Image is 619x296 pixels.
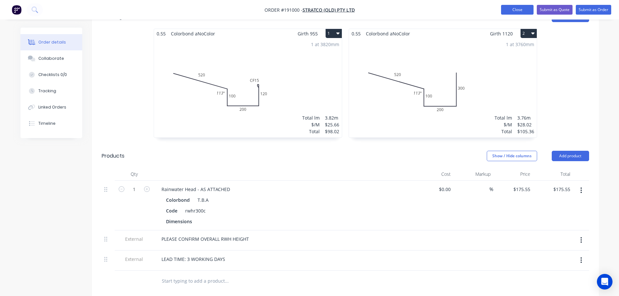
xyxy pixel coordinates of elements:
div: PLEASE CONFIRM OVERALL RWH HEIGHT [156,234,254,244]
div: $28.02 [517,121,534,128]
div: $25.66 [325,121,339,128]
div: rwhr300c [183,206,208,215]
div: Total [495,128,512,135]
button: Timeline [20,115,82,132]
img: Factory [12,5,21,15]
div: Products [102,152,124,160]
button: Submit as Order [576,5,611,15]
div: Markup [453,168,493,181]
input: Start typing to add a product... [161,275,291,288]
div: $98.02 [325,128,339,135]
span: Girth 1120 [490,29,513,38]
button: Order details [20,34,82,50]
button: Collaborate [20,50,82,67]
div: Timeline [38,121,56,126]
div: Total lm [302,114,320,121]
span: External [117,256,151,263]
span: 0.55 [349,29,363,38]
a: Stratco (QLD) Pty Ltd [303,7,355,13]
span: Girth 955 [298,29,318,38]
button: Add product [552,151,589,161]
button: Linked Orders [20,99,82,115]
button: Checklists 0/0 [20,67,82,83]
div: Total [302,128,320,135]
div: $/M [495,121,512,128]
button: Show / Hide columns [487,151,537,161]
div: 1 at 3760mm [506,41,534,48]
div: LEAD TIME: 3 WORKING DAYS [156,254,230,264]
button: 2 [521,29,537,38]
div: Tracking [38,88,56,94]
div: Price [493,168,533,181]
div: Linked Orders [38,104,66,110]
div: Total [533,168,573,181]
div: Checklists 0/0 [38,72,67,78]
div: 3.76m [517,114,534,121]
div: Cost [414,168,454,181]
button: Close [501,5,534,15]
div: Order details [38,39,66,45]
div: 0520100200CF15120113º1 at 3820mmTotal lm$/MTotal3.82m$25.66$98.02 [154,38,342,137]
div: $105.36 [517,128,534,135]
div: 3.82m [325,114,339,121]
button: Submit as Quote [537,5,573,15]
div: Code [163,206,180,215]
div: T.B.A [195,195,209,205]
div: Collaborate [38,56,64,61]
div: Colorbond [166,195,192,205]
span: Colorbond aNoColor [363,29,413,38]
div: Total lm [495,114,512,121]
button: 1 [326,29,342,38]
div: 0520100200300113º1 at 3760mmTotal lm$/MTotal3.76m$28.02$105.36 [349,38,537,137]
span: % [489,186,493,193]
div: Qty [115,168,154,181]
div: Dimensions [163,217,195,226]
div: Rainwater Head - AS ATTACHED [156,185,235,194]
div: Open Intercom Messenger [597,274,613,290]
div: 1 at 3820mm [311,41,339,48]
span: Colorbond aNoColor [168,29,218,38]
div: $/M [302,121,320,128]
span: Order #191000 - [264,7,303,13]
span: 0.55 [154,29,168,38]
button: Tracking [20,83,82,99]
span: External [117,236,151,242]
